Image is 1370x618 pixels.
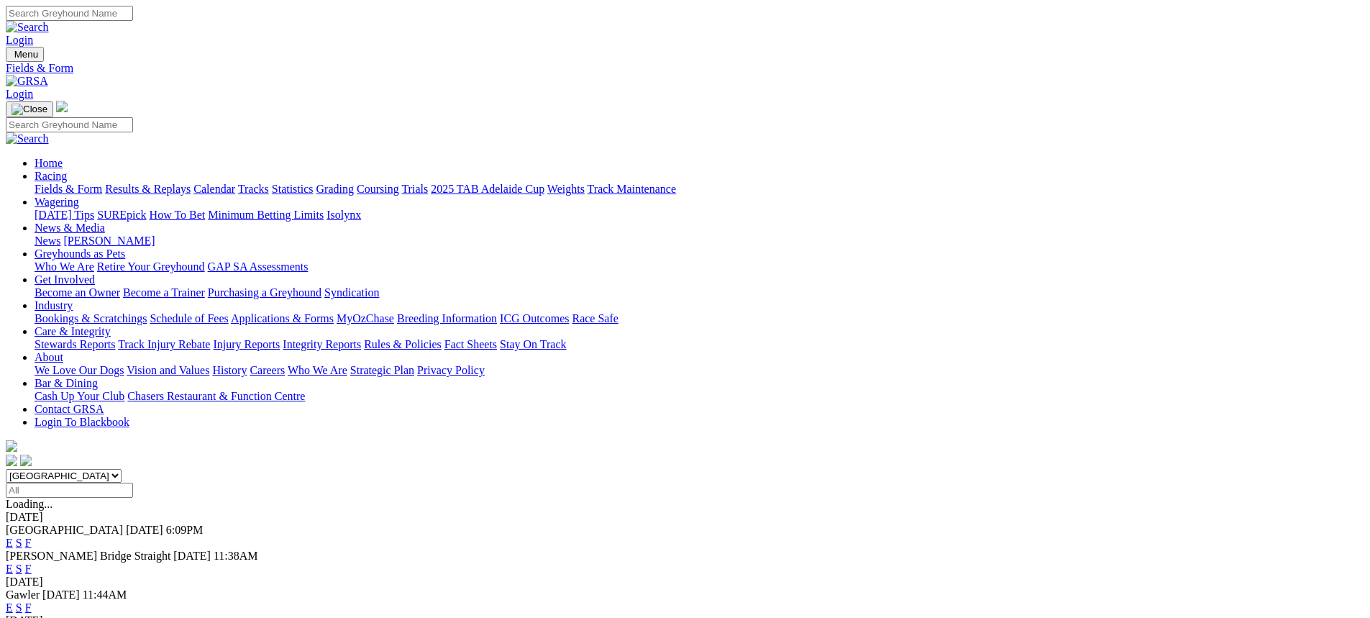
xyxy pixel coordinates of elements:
[63,235,155,247] a: [PERSON_NAME]
[6,550,170,562] span: [PERSON_NAME] Bridge Straight
[208,286,321,299] a: Purchasing a Greyhound
[6,21,49,34] img: Search
[547,183,585,195] a: Weights
[35,403,104,415] a: Contact GRSA
[35,338,1364,351] div: Care & Integrity
[364,338,442,350] a: Rules & Policies
[6,524,123,536] span: [GEOGRAPHIC_DATA]
[500,338,566,350] a: Stay On Track
[6,589,40,601] span: Gawler
[150,209,206,221] a: How To Bet
[35,170,67,182] a: Racing
[231,312,334,324] a: Applications & Forms
[6,601,13,614] a: E
[6,537,13,549] a: E
[126,524,163,536] span: [DATE]
[397,312,497,324] a: Breeding Information
[6,576,1364,589] div: [DATE]
[35,390,1364,403] div: Bar & Dining
[56,101,68,112] img: logo-grsa-white.png
[316,183,354,195] a: Grading
[35,416,129,428] a: Login To Blackbook
[105,183,191,195] a: Results & Replays
[127,390,305,402] a: Chasers Restaurant & Function Centre
[6,75,48,88] img: GRSA
[35,157,63,169] a: Home
[25,537,32,549] a: F
[35,235,1364,247] div: News & Media
[35,235,60,247] a: News
[208,260,309,273] a: GAP SA Assessments
[16,563,22,575] a: S
[337,312,394,324] a: MyOzChase
[14,49,38,60] span: Menu
[283,338,361,350] a: Integrity Reports
[214,550,258,562] span: 11:38AM
[150,312,228,324] a: Schedule of Fees
[118,338,210,350] a: Track Injury Rebate
[401,183,428,195] a: Trials
[193,183,235,195] a: Calendar
[35,364,124,376] a: We Love Our Dogs
[6,88,33,100] a: Login
[35,312,147,324] a: Bookings & Scratchings
[6,498,52,510] span: Loading...
[35,286,120,299] a: Become an Owner
[572,312,618,324] a: Race Safe
[444,338,497,350] a: Fact Sheets
[35,196,79,208] a: Wagering
[6,563,13,575] a: E
[35,364,1364,377] div: About
[35,338,115,350] a: Stewards Reports
[16,601,22,614] a: S
[12,104,47,115] img: Close
[166,524,204,536] span: 6:09PM
[272,183,314,195] a: Statistics
[20,455,32,466] img: twitter.svg
[83,589,127,601] span: 11:44AM
[35,377,98,389] a: Bar & Dining
[35,209,1364,222] div: Wagering
[500,312,569,324] a: ICG Outcomes
[212,364,247,376] a: History
[35,312,1364,325] div: Industry
[6,117,133,132] input: Search
[6,47,44,62] button: Toggle navigation
[6,455,17,466] img: facebook.svg
[42,589,80,601] span: [DATE]
[588,183,676,195] a: Track Maintenance
[35,183,1364,196] div: Racing
[6,62,1364,75] a: Fields & Form
[35,299,73,312] a: Industry
[35,260,94,273] a: Who We Are
[35,351,63,363] a: About
[6,101,53,117] button: Toggle navigation
[35,222,105,234] a: News & Media
[6,440,17,452] img: logo-grsa-white.png
[35,325,111,337] a: Care & Integrity
[417,364,485,376] a: Privacy Policy
[6,34,33,46] a: Login
[35,390,124,402] a: Cash Up Your Club
[97,209,146,221] a: SUREpick
[97,260,205,273] a: Retire Your Greyhound
[208,209,324,221] a: Minimum Betting Limits
[35,247,125,260] a: Greyhounds as Pets
[250,364,285,376] a: Careers
[6,132,49,145] img: Search
[16,537,22,549] a: S
[326,209,361,221] a: Isolynx
[357,183,399,195] a: Coursing
[127,364,209,376] a: Vision and Values
[173,550,211,562] span: [DATE]
[288,364,347,376] a: Who We Are
[431,183,544,195] a: 2025 TAB Adelaide Cup
[350,364,414,376] a: Strategic Plan
[35,273,95,286] a: Get Involved
[6,483,133,498] input: Select date
[35,209,94,221] a: [DATE] Tips
[25,601,32,614] a: F
[35,286,1364,299] div: Get Involved
[25,563,32,575] a: F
